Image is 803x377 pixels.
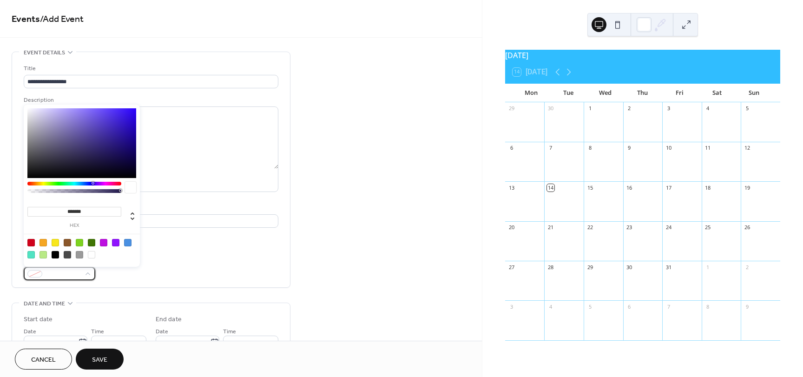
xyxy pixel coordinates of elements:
[27,223,121,228] label: hex
[24,327,36,337] span: Date
[626,303,633,310] div: 6
[24,95,276,105] div: Description
[547,105,554,112] div: 30
[547,303,554,310] div: 4
[24,48,65,58] span: Event details
[508,264,515,271] div: 27
[508,184,515,191] div: 13
[76,239,83,246] div: #7ED321
[40,10,84,28] span: / Add Event
[704,264,711,271] div: 1
[626,145,633,152] div: 9
[586,145,593,152] div: 8
[661,84,698,102] div: Fri
[744,303,750,310] div: 9
[24,315,53,324] div: Start date
[27,239,35,246] div: #D0021B
[626,224,633,231] div: 23
[665,105,672,112] div: 3
[626,105,633,112] div: 2
[547,264,554,271] div: 28
[508,303,515,310] div: 3
[547,184,554,191] div: 14
[88,251,95,258] div: #FFFFFF
[744,264,750,271] div: 2
[52,239,59,246] div: #F8E71C
[124,239,132,246] div: #4A90E2
[64,251,71,258] div: #4A4A4A
[744,224,750,231] div: 26
[92,355,107,365] span: Save
[24,299,65,309] span: Date and time
[704,303,711,310] div: 8
[587,84,624,102] div: Wed
[547,145,554,152] div: 7
[698,84,736,102] div: Sat
[24,64,276,73] div: Title
[586,303,593,310] div: 5
[24,203,276,213] div: Location
[64,239,71,246] div: #8B572A
[112,239,119,246] div: #9013FE
[550,84,587,102] div: Tue
[586,264,593,271] div: 29
[626,264,633,271] div: 30
[15,349,72,370] button: Cancel
[39,239,47,246] div: #F5A623
[586,105,593,112] div: 1
[704,184,711,191] div: 18
[27,251,35,258] div: #50E3C2
[76,349,124,370] button: Save
[39,251,47,258] div: #B8E986
[88,239,95,246] div: #417505
[665,224,672,231] div: 24
[508,145,515,152] div: 6
[31,355,56,365] span: Cancel
[744,105,750,112] div: 5
[704,224,711,231] div: 25
[624,84,661,102] div: Thu
[547,224,554,231] div: 21
[156,315,182,324] div: End date
[12,10,40,28] a: Events
[156,327,168,337] span: Date
[665,303,672,310] div: 7
[508,105,515,112] div: 29
[76,251,83,258] div: #9B9B9B
[704,145,711,152] div: 11
[744,184,750,191] div: 19
[508,224,515,231] div: 20
[100,239,107,246] div: #BD10E0
[586,224,593,231] div: 22
[665,145,672,152] div: 10
[505,50,780,61] div: [DATE]
[91,327,104,337] span: Time
[626,184,633,191] div: 16
[586,184,593,191] div: 15
[223,327,236,337] span: Time
[52,251,59,258] div: #000000
[665,264,672,271] div: 31
[665,184,672,191] div: 17
[704,105,711,112] div: 4
[736,84,773,102] div: Sun
[744,145,750,152] div: 12
[513,84,550,102] div: Mon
